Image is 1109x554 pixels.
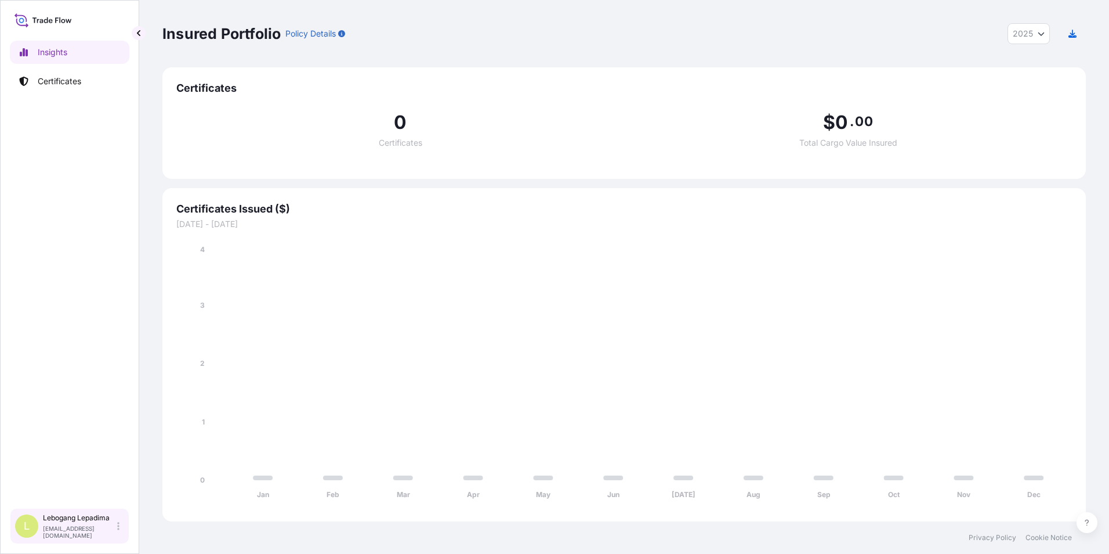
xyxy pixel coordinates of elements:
[1025,533,1072,542] a: Cookie Notice
[176,81,1072,95] span: Certificates
[285,28,336,39] p: Policy Details
[24,520,30,532] span: L
[536,490,551,499] tspan: May
[202,418,205,426] tspan: 1
[327,490,339,499] tspan: Feb
[176,202,1072,216] span: Certificates Issued ($)
[379,139,422,147] span: Certificates
[43,525,115,539] p: [EMAIL_ADDRESS][DOMAIN_NAME]
[397,490,410,499] tspan: Mar
[850,117,854,126] span: .
[817,490,831,499] tspan: Sep
[1013,28,1033,39] span: 2025
[855,117,872,126] span: 00
[969,533,1016,542] a: Privacy Policy
[200,476,205,484] tspan: 0
[10,41,129,64] a: Insights
[38,46,67,58] p: Insights
[1007,23,1050,44] button: Year Selector
[257,490,269,499] tspan: Jan
[888,490,900,499] tspan: Oct
[1027,490,1041,499] tspan: Dec
[957,490,971,499] tspan: Nov
[394,113,407,132] span: 0
[200,301,205,310] tspan: 3
[43,513,115,523] p: Lebogang Lepadima
[200,245,205,254] tspan: 4
[10,70,129,93] a: Certificates
[746,490,760,499] tspan: Aug
[672,490,695,499] tspan: [DATE]
[162,24,281,43] p: Insured Portfolio
[467,490,480,499] tspan: Apr
[799,139,897,147] span: Total Cargo Value Insured
[38,75,81,87] p: Certificates
[835,113,848,132] span: 0
[176,218,1072,230] span: [DATE] - [DATE]
[200,359,205,368] tspan: 2
[607,490,619,499] tspan: Jun
[823,113,835,132] span: $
